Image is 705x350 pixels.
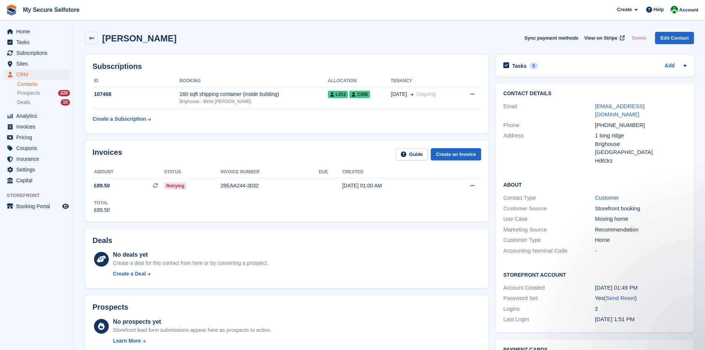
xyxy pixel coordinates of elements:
[4,164,70,175] a: menu
[4,111,70,121] a: menu
[4,143,70,153] a: menu
[17,90,40,97] span: Prospects
[503,294,595,303] div: Password Set
[595,121,686,130] div: [PHONE_NUMBER]
[503,215,595,223] div: Use Case
[164,166,221,178] th: Status
[17,99,70,106] a: Deals 10
[4,69,70,80] a: menu
[654,6,664,13] span: Help
[17,89,70,97] a: Prospects 228
[221,166,319,178] th: Invoice number
[94,182,110,190] span: £89.50
[4,175,70,186] a: menu
[16,111,61,121] span: Analytics
[431,148,481,160] a: Create an Invoice
[113,270,268,278] a: Create a Deal
[61,202,70,211] a: Preview store
[94,206,110,214] div: £89.50
[4,26,70,37] a: menu
[113,337,271,345] a: Learn More
[581,32,626,44] a: View on Stripe
[503,91,686,97] h2: Contact Details
[503,131,595,165] div: Address
[328,91,348,98] span: L013
[93,112,151,126] a: Create a Subscription
[595,148,686,157] div: [GEOGRAPHIC_DATA]
[6,4,17,16] img: stora-icon-8386f47178a22dfd0bd8f6a31ec36ba5ce8667c1dd55bd0f319d3a0aa187defe.svg
[595,194,619,201] a: Customer
[113,259,268,267] div: Create a deal for this contact from here or by converting a prospect.
[4,121,70,132] a: menu
[93,148,122,160] h2: Invoices
[595,226,686,234] div: Recommendation
[4,48,70,58] a: menu
[113,326,271,334] div: Storefront lead form submissions appear here as prospects to action.
[530,63,538,69] div: 0
[391,90,407,98] span: [DATE]
[16,154,61,164] span: Insurance
[93,115,146,123] div: Create a Subscription
[4,132,70,143] a: menu
[4,154,70,164] a: menu
[4,37,70,47] a: menu
[16,175,61,186] span: Capital
[342,182,442,190] div: [DATE] 01:00 AM
[319,166,342,178] th: Due
[16,69,61,80] span: CRM
[20,4,83,16] a: My Secure Selfstore
[16,37,61,47] span: Tasks
[342,166,442,178] th: Created
[93,303,128,311] h2: Prospects
[93,62,481,71] h2: Subscriptions
[503,102,595,119] div: Email
[4,201,70,211] a: menu
[16,143,61,153] span: Coupons
[16,132,61,143] span: Pricing
[16,26,61,37] span: Home
[93,90,179,98] div: 107468
[164,182,187,190] span: Retrying
[93,236,112,245] h2: Deals
[524,32,578,44] button: Sync payment methods
[595,305,686,313] div: 2
[391,75,458,87] th: Tenancy
[671,6,678,13] img: Vickie Wedge
[503,305,595,313] div: Logins
[595,316,635,322] time: 2025-09-10 12:51:40 UTC
[503,204,595,213] div: Customer Source
[113,250,268,259] div: No deals yet
[503,271,686,278] h2: Storefront Account
[503,315,595,324] div: Last Login
[595,140,686,149] div: Brighouse
[4,59,70,69] a: menu
[16,48,61,58] span: Subscriptions
[595,236,686,244] div: Home
[595,157,686,165] div: Hd63rz
[58,90,70,96] div: 228
[655,32,694,44] a: Edit Contact
[617,6,632,13] span: Create
[604,295,637,301] span: ( )
[584,34,617,42] span: View on Stripe
[606,295,635,301] a: Send Reset
[503,226,595,234] div: Marketing Source
[17,99,30,106] span: Deals
[113,337,141,345] div: Learn More
[665,62,675,70] a: Add
[16,201,61,211] span: Booking Portal
[179,75,328,87] th: Booking
[16,164,61,175] span: Settings
[221,182,319,190] div: 28EAA244-3032
[113,270,146,278] div: Create a Deal
[93,166,164,178] th: Amount
[17,81,70,88] a: Contacts
[179,90,328,98] div: 160 sqft shipping container (inside building)
[503,181,686,188] h2: About
[16,121,61,132] span: Invoices
[503,194,595,202] div: Contact Type
[416,91,436,97] span: Ongoing
[595,294,686,303] div: Yes
[629,32,649,44] button: Delete
[595,103,645,118] a: [EMAIL_ADDRESS][DOMAIN_NAME]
